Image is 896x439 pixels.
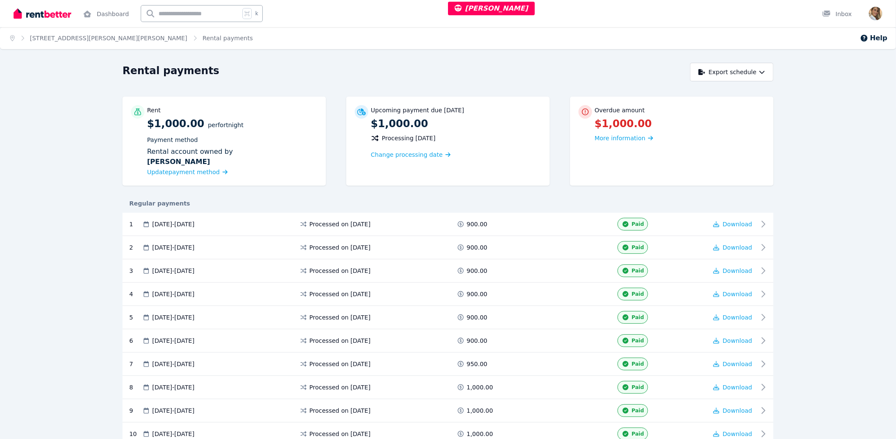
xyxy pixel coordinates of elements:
[723,407,752,414] span: Download
[129,241,142,254] div: 2
[309,267,370,275] span: Processed on [DATE]
[371,150,451,159] a: Change processing date
[723,431,752,437] span: Download
[467,360,487,368] span: 950.00
[208,122,244,128] span: per Fortnight
[309,360,370,368] span: Processed on [DATE]
[309,430,370,438] span: Processed on [DATE]
[713,313,752,322] button: Download
[30,35,187,42] a: [STREET_ADDRESS][PERSON_NAME][PERSON_NAME]
[822,10,852,18] div: Inbox
[713,220,752,228] button: Download
[129,288,142,300] div: 4
[152,313,195,322] span: [DATE] - [DATE]
[632,337,644,344] span: Paid
[129,264,142,277] div: 3
[467,290,487,298] span: 900.00
[595,135,646,142] span: More information
[309,383,370,392] span: Processed on [DATE]
[713,267,752,275] button: Download
[713,290,752,298] button: Download
[713,360,752,368] button: Download
[632,361,644,367] span: Paid
[309,313,370,322] span: Processed on [DATE]
[152,430,195,438] span: [DATE] - [DATE]
[595,117,765,131] p: $1,000.00
[632,314,644,321] span: Paid
[152,220,195,228] span: [DATE] - [DATE]
[632,221,644,228] span: Paid
[371,150,443,159] span: Change processing date
[860,33,888,43] button: Help
[14,7,71,20] img: RentBetter
[467,267,487,275] span: 900.00
[690,63,774,81] button: Export schedule
[147,106,161,114] p: Rent
[467,383,493,392] span: 1,000.00
[152,360,195,368] span: [DATE] - [DATE]
[152,336,195,345] span: [DATE] - [DATE]
[152,290,195,298] span: [DATE] - [DATE]
[632,407,644,414] span: Paid
[309,406,370,415] span: Processed on [DATE]
[723,314,752,321] span: Download
[723,361,752,367] span: Download
[723,384,752,391] span: Download
[147,157,210,167] b: [PERSON_NAME]
[152,243,195,252] span: [DATE] - [DATE]
[467,430,493,438] span: 1,000.00
[467,406,493,415] span: 1,000.00
[723,337,752,344] span: Download
[723,221,752,228] span: Download
[632,431,644,437] span: Paid
[371,106,464,114] p: Upcoming payment due [DATE]
[309,220,370,228] span: Processed on [DATE]
[152,383,195,392] span: [DATE] - [DATE]
[129,218,142,231] div: 1
[713,336,752,345] button: Download
[122,199,774,208] div: Regular payments
[147,117,317,177] p: $1,000.00
[122,64,220,78] h1: Rental payments
[309,336,370,345] span: Processed on [DATE]
[147,169,220,175] span: Update payment method
[371,117,541,131] p: $1,000.00
[455,4,528,12] span: [PERSON_NAME]
[869,7,882,20] img: Jodie Cartmer
[713,383,752,392] button: Download
[152,267,195,275] span: [DATE] - [DATE]
[129,311,142,324] div: 5
[713,243,752,252] button: Download
[203,34,253,42] span: Rental payments
[147,136,317,144] p: Payment method
[713,430,752,438] button: Download
[723,291,752,297] span: Download
[129,404,142,417] div: 9
[467,336,487,345] span: 900.00
[632,384,644,391] span: Paid
[309,290,370,298] span: Processed on [DATE]
[152,406,195,415] span: [DATE] - [DATE]
[713,406,752,415] button: Download
[632,244,644,251] span: Paid
[467,313,487,322] span: 900.00
[129,358,142,370] div: 7
[147,147,317,167] div: Rental account owned by
[255,10,258,17] span: k
[467,243,487,252] span: 900.00
[129,334,142,347] div: 6
[595,106,645,114] p: Overdue amount
[382,134,436,142] span: Processing [DATE]
[129,381,142,394] div: 8
[632,291,644,297] span: Paid
[723,244,752,251] span: Download
[309,243,370,252] span: Processed on [DATE]
[723,267,752,274] span: Download
[632,267,644,274] span: Paid
[467,220,487,228] span: 900.00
